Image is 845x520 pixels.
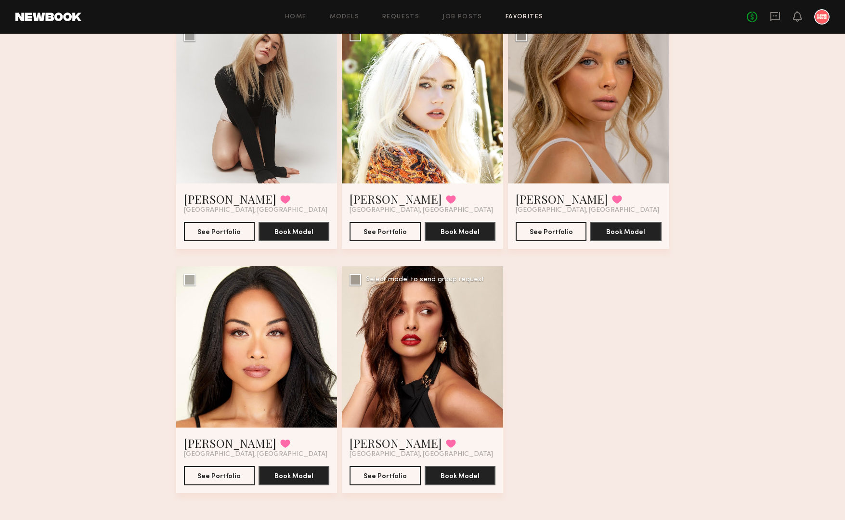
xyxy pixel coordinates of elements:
a: [PERSON_NAME] [184,191,276,207]
a: Home [285,14,307,20]
button: See Portfolio [516,222,586,241]
a: Favorites [506,14,544,20]
div: Select model to send group request [366,276,484,283]
a: [PERSON_NAME] [184,435,276,451]
span: [GEOGRAPHIC_DATA], [GEOGRAPHIC_DATA] [184,451,327,458]
a: Book Model [425,227,495,235]
button: Book Model [425,222,495,241]
button: See Portfolio [350,222,420,241]
button: See Portfolio [350,466,420,485]
a: Book Model [590,227,661,235]
button: See Portfolio [184,222,255,241]
a: [PERSON_NAME] [516,191,608,207]
button: See Portfolio [184,466,255,485]
span: [GEOGRAPHIC_DATA], [GEOGRAPHIC_DATA] [350,207,493,214]
button: Book Model [259,222,329,241]
a: Book Model [259,227,329,235]
button: Book Model [259,466,329,485]
a: Requests [382,14,419,20]
a: Book Model [259,471,329,480]
a: Job Posts [442,14,482,20]
span: [GEOGRAPHIC_DATA], [GEOGRAPHIC_DATA] [184,207,327,214]
a: Models [330,14,359,20]
button: Book Model [425,466,495,485]
a: Book Model [425,471,495,480]
a: [PERSON_NAME] [350,435,442,451]
button: Book Model [590,222,661,241]
span: [GEOGRAPHIC_DATA], [GEOGRAPHIC_DATA] [350,451,493,458]
a: [PERSON_NAME] [350,191,442,207]
span: [GEOGRAPHIC_DATA], [GEOGRAPHIC_DATA] [516,207,659,214]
